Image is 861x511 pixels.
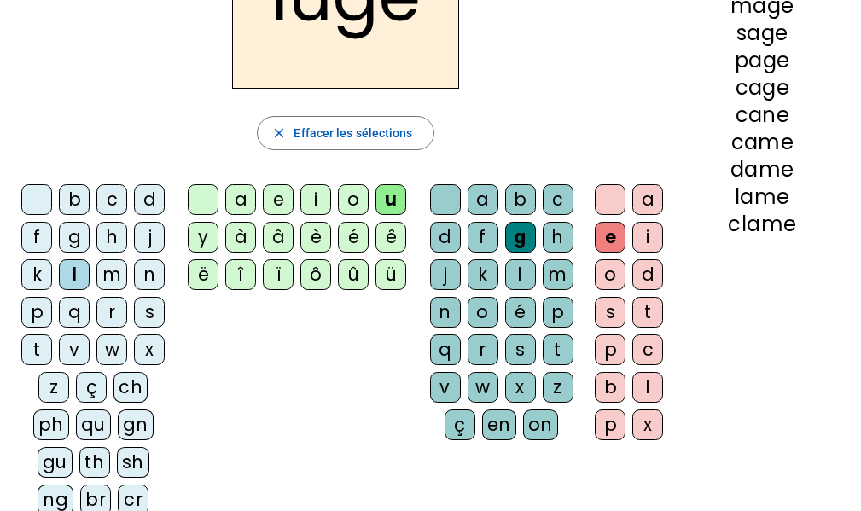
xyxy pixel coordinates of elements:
div: u [375,184,406,215]
div: l [59,259,90,290]
div: b [505,184,536,215]
div: clame [691,214,834,235]
div: c [96,184,127,215]
div: s [595,297,625,328]
div: ê [375,222,406,253]
div: a [225,184,256,215]
div: s [505,334,536,365]
div: r [96,297,127,328]
div: o [338,184,369,215]
div: d [430,222,461,253]
div: qu [76,409,111,440]
div: sh [117,447,149,478]
div: cage [691,78,834,98]
div: n [134,259,165,290]
div: o [595,259,625,290]
mat-icon: close [271,125,287,141]
div: h [543,222,573,253]
div: v [430,372,461,403]
div: cane [691,105,834,125]
div: p [21,297,52,328]
div: q [59,297,90,328]
div: p [595,409,625,440]
div: c [543,184,573,215]
div: d [632,259,663,290]
div: s [134,297,165,328]
div: r [468,334,498,365]
div: b [595,372,625,403]
div: o [468,297,498,328]
div: m [543,259,573,290]
div: sage [691,23,834,44]
span: Effacer les sélections [294,123,412,143]
div: l [505,259,536,290]
div: ph [33,409,69,440]
div: e [263,184,294,215]
div: j [134,222,165,253]
div: came [691,132,834,153]
button: Effacer les sélections [257,116,433,150]
div: ë [188,259,218,290]
div: z [38,372,69,403]
div: b [59,184,90,215]
div: lame [691,187,834,207]
div: a [468,184,498,215]
div: y [188,222,218,253]
div: t [21,334,52,365]
div: x [505,372,536,403]
div: n [430,297,461,328]
div: l [632,372,663,403]
div: é [338,222,369,253]
div: d [134,184,165,215]
div: k [21,259,52,290]
div: j [430,259,461,290]
div: m [96,259,127,290]
div: i [300,184,331,215]
div: dame [691,160,834,180]
div: k [468,259,498,290]
div: ç [445,409,475,440]
div: f [21,222,52,253]
div: page [691,50,834,71]
div: h [96,222,127,253]
div: î [225,259,256,290]
div: z [543,372,573,403]
div: â [263,222,294,253]
div: f [468,222,498,253]
div: a [632,184,663,215]
div: ü [375,259,406,290]
div: v [59,334,90,365]
div: é [505,297,536,328]
div: gn [118,409,154,440]
div: ch [113,372,148,403]
div: û [338,259,369,290]
div: x [134,334,165,365]
div: c [632,334,663,365]
div: e [595,222,625,253]
div: x [632,409,663,440]
div: p [595,334,625,365]
div: è [300,222,331,253]
div: ô [300,259,331,290]
div: p [543,297,573,328]
div: w [468,372,498,403]
div: ï [263,259,294,290]
div: t [632,297,663,328]
div: th [79,447,110,478]
div: t [543,334,573,365]
div: i [632,222,663,253]
div: on [523,409,558,440]
div: ç [76,372,107,403]
div: en [482,409,516,440]
div: q [430,334,461,365]
div: g [505,222,536,253]
div: w [96,334,127,365]
div: g [59,222,90,253]
div: gu [38,447,73,478]
div: à [225,222,256,253]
